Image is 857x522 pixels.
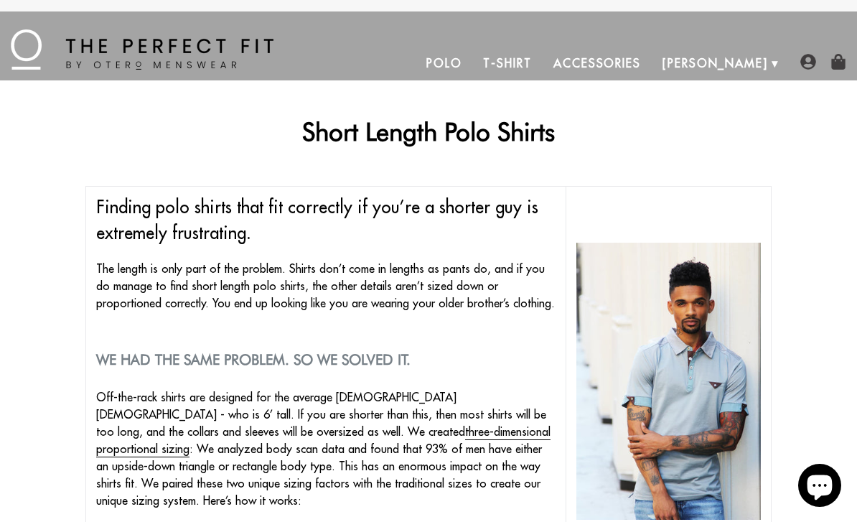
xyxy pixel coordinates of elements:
span: Finding polo shirts that fit correctly if you’re a shorter guy is extremely frustrating. [96,196,538,243]
h1: Short Length Polo Shirts [85,116,772,146]
img: shopping-bag-icon.png [830,54,846,70]
a: Accessories [543,46,652,80]
a: [PERSON_NAME] [652,46,779,80]
p: The length is only part of the problem. Shirts don’t come in lengths as pants do, and if you do m... [96,260,556,312]
span: Off-the-rack shirts are designed for the average [DEMOGRAPHIC_DATA] [DEMOGRAPHIC_DATA] - who is 6... [96,390,551,508]
img: The Perfect Fit - by Otero Menswear - Logo [11,29,273,70]
a: T-Shirt [472,46,542,80]
img: short length polo shirts [576,243,762,521]
a: Polo [416,46,473,80]
h2: We had the same problem. So we solved it. [96,351,556,368]
inbox-online-store-chat: Shopify online store chat [794,464,846,511]
img: user-account-icon.png [800,54,816,70]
